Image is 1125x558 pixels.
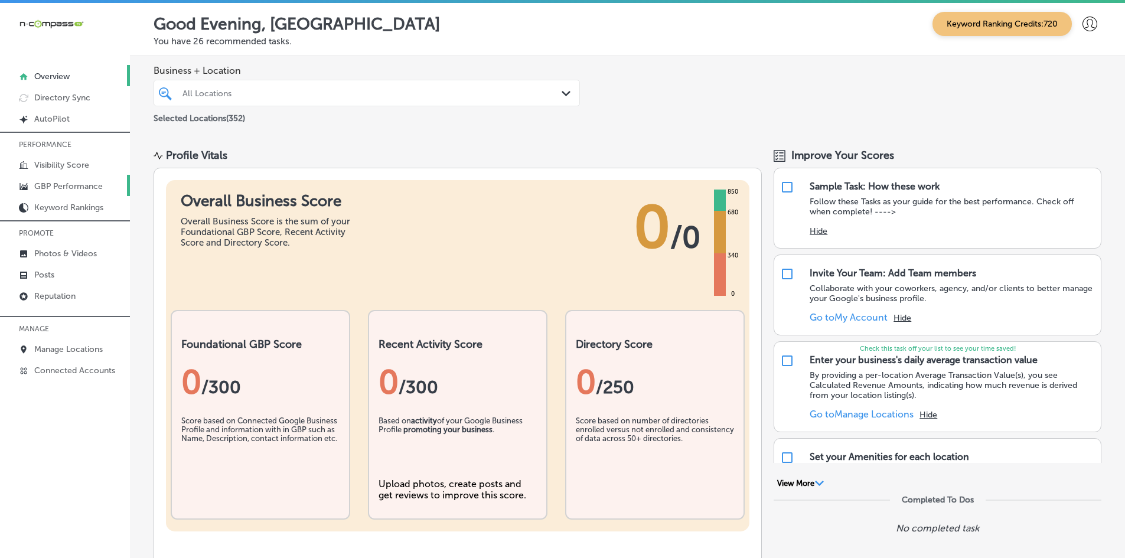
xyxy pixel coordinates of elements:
[154,65,580,76] span: Business + Location
[34,181,103,191] p: GBP Performance
[379,416,537,475] div: Based on of your Google Business Profile .
[34,71,70,81] p: Overview
[403,425,493,434] b: promoting your business
[932,12,1072,36] span: Keyword Ranking Credits: 720
[774,345,1101,353] p: Check this task off your list to see your time saved!
[34,291,76,301] p: Reputation
[810,283,1095,304] p: Collaborate with your coworkers, agency, and/or clients to better manage your Google's business p...
[774,478,827,489] button: View More
[810,451,969,462] div: Set your Amenities for each location
[181,416,340,475] div: Score based on Connected Google Business Profile and information with in GBP such as Name, Descri...
[596,377,634,398] span: /250
[810,370,1095,400] p: By providing a per-location Average Transaction Value(s), you see Calculated Revenue Amounts, ind...
[181,216,358,248] div: Overall Business Score is the sum of your Foundational GBP Score, Recent Activity Score and Direc...
[34,249,97,259] p: Photos & Videos
[166,149,227,162] div: Profile Vitals
[810,354,1038,366] div: Enter your business's daily average transaction value
[725,251,741,260] div: 340
[810,409,914,420] a: Go toManage Locations
[201,377,241,398] span: / 300
[34,366,115,376] p: Connected Accounts
[181,192,358,210] h1: Overall Business Score
[379,363,537,402] div: 0
[576,416,734,475] div: Score based on number of directories enrolled versus not enrolled and consistency of data across ...
[576,338,734,351] h2: Directory Score
[34,160,89,170] p: Visibility Score
[810,312,888,323] a: Go toMy Account
[919,410,937,420] button: Hide
[894,313,911,323] button: Hide
[902,495,974,505] div: Completed To Dos
[154,14,440,34] p: Good Evening, [GEOGRAPHIC_DATA]
[576,363,734,402] div: 0
[379,338,537,351] h2: Recent Activity Score
[725,208,741,217] div: 680
[379,478,537,501] div: Upload photos, create posts and get reviews to improve this score.
[810,267,976,279] div: Invite Your Team: Add Team members
[182,88,563,98] div: All Locations
[634,192,670,263] span: 0
[34,114,70,124] p: AutoPilot
[896,523,979,534] p: No completed task
[34,203,103,213] p: Keyword Rankings
[670,220,700,255] span: / 0
[399,377,438,398] span: /300
[810,197,1095,217] p: Follow these Tasks as your guide for the best performance. Check off when complete! ---->
[181,363,340,402] div: 0
[411,416,437,425] b: activity
[810,226,827,236] button: Hide
[34,344,103,354] p: Manage Locations
[19,18,84,30] img: 660ab0bf-5cc7-4cb8-ba1c-48b5ae0f18e60NCTV_CLogo_TV_Black_-500x88.png
[791,149,894,162] span: Improve Your Scores
[810,181,940,192] div: Sample Task: How these work
[725,187,741,197] div: 850
[729,289,737,299] div: 0
[34,93,90,103] p: Directory Sync
[34,270,54,280] p: Posts
[181,338,340,351] h2: Foundational GBP Score
[154,109,245,123] p: Selected Locations ( 352 )
[154,36,1101,47] p: You have 26 recommended tasks.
